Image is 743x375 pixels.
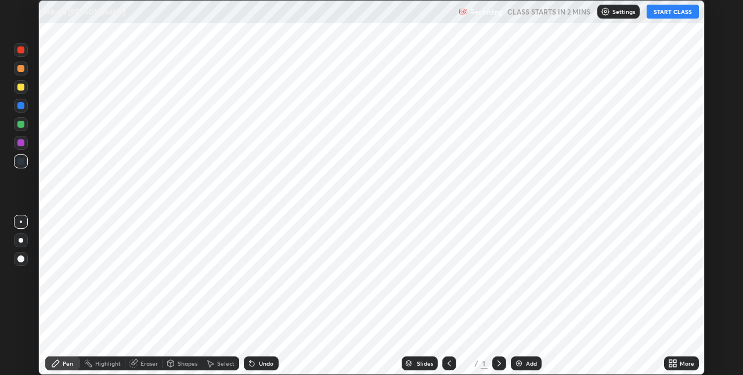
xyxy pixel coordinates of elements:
div: Add [526,360,537,366]
p: Settings [612,9,635,15]
p: Alkyl & [PERSON_NAME] [45,7,125,16]
div: Shapes [178,360,197,366]
div: Eraser [140,360,158,366]
div: Pen [63,360,73,366]
h5: CLASS STARTS IN 2 MINS [507,6,590,17]
div: Highlight [95,360,121,366]
div: More [680,360,694,366]
p: Recording [470,8,503,16]
div: / [475,360,478,367]
div: Undo [259,360,273,366]
div: Select [217,360,235,366]
img: add-slide-button [514,359,524,368]
img: recording.375f2c34.svg [459,7,468,16]
div: 1 [461,360,473,367]
button: START CLASS [647,5,699,19]
img: class-settings-icons [601,7,610,16]
div: Slides [417,360,433,366]
div: 1 [481,358,488,369]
